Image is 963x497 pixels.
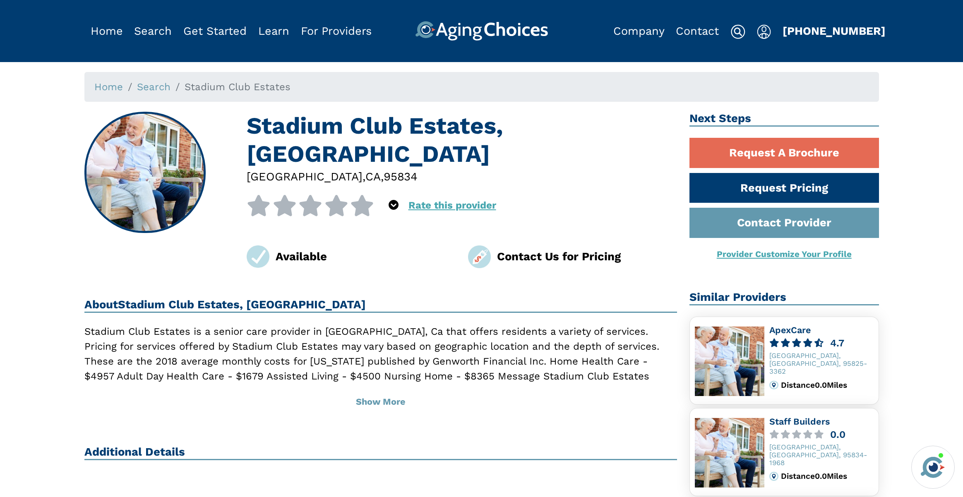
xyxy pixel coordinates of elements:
[381,170,384,183] span: ,
[919,453,947,481] img: avatar
[689,138,879,168] a: Request A Brochure
[183,24,247,38] a: Get Started
[717,249,852,259] a: Provider Customize Your Profile
[769,352,874,376] div: [GEOGRAPHIC_DATA], [GEOGRAPHIC_DATA], 95825-3362
[830,430,845,439] div: 0.0
[830,339,844,348] div: 4.7
[84,72,879,102] nav: breadcrumb
[247,112,677,168] h1: Stadium Club Estates, [GEOGRAPHIC_DATA]
[769,430,874,439] a: 0.0
[757,21,771,41] div: Popover trigger
[415,21,548,41] img: AgingChoices
[389,195,399,216] div: Popover trigger
[276,248,456,265] div: Available
[137,81,171,93] a: Search
[781,381,874,390] div: Distance 0.0 Miles
[84,389,677,415] button: Show More
[730,24,745,39] img: search-icon.svg
[84,324,677,399] p: Stadium Club Estates is a senior care provider in [GEOGRAPHIC_DATA], Ca that offers residents a v...
[497,248,677,265] div: Contact Us for Pricing
[769,381,778,390] img: distance.svg
[408,199,496,211] a: Rate this provider
[781,472,874,481] div: Distance 0.0 Miles
[689,112,879,127] h2: Next Steps
[689,208,879,238] a: Contact Provider
[769,472,778,481] img: distance.svg
[94,81,123,93] a: Home
[676,24,719,38] a: Contact
[769,416,830,427] a: Staff Builders
[247,170,363,183] span: [GEOGRAPHIC_DATA]
[134,24,172,38] a: Search
[85,113,204,232] img: Stadium Club Estates, Sacramento CA
[689,173,879,203] a: Request Pricing
[84,298,677,313] h2: About Stadium Club Estates, [GEOGRAPHIC_DATA]
[134,21,172,41] div: Popover trigger
[185,81,291,93] span: Stadium Club Estates
[84,445,677,460] h2: Additional Details
[769,325,811,335] a: ApexCare
[769,443,874,467] div: [GEOGRAPHIC_DATA], [GEOGRAPHIC_DATA], 95834-1968
[769,339,874,348] a: 4.7
[613,24,665,38] a: Company
[783,24,886,38] a: [PHONE_NUMBER]
[258,24,289,38] a: Learn
[301,24,372,38] a: For Providers
[384,168,418,185] div: 95834
[363,170,365,183] span: ,
[757,24,771,39] img: user-icon.svg
[91,24,123,38] a: Home
[365,170,381,183] span: CA
[689,291,879,305] h2: Similar Providers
